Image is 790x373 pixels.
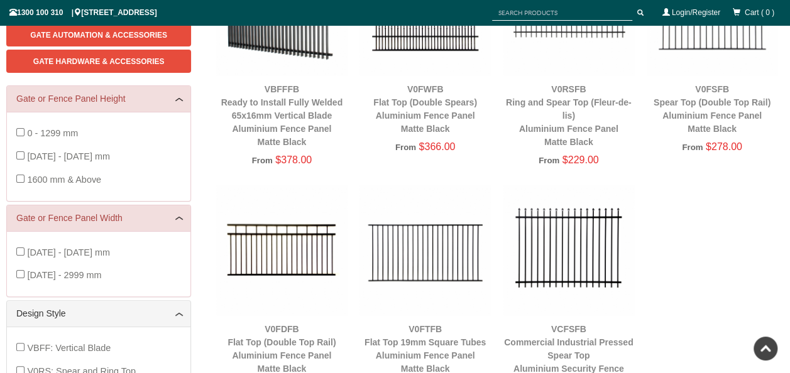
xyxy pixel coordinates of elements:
[221,84,343,147] a: VBFFFBReady to Install Fully Welded 65x16mm Vertical BladeAluminium Fence PanelMatte Black
[27,247,109,257] span: [DATE] - [DATE] mm
[16,307,181,320] a: Design Style
[745,8,774,17] span: Cart ( 0 )
[9,8,157,17] span: 1300 100 310 | [STREET_ADDRESS]
[6,50,191,73] a: Gate Hardware & Accessories
[27,128,78,138] span: 0 - 1299 mm
[562,154,599,165] span: $229.00
[27,175,101,185] span: 1600 mm & Above
[27,343,111,353] span: VBFF: Vertical Blade
[359,185,490,315] img: V0FTFB - Flat Top 19mm Square Tubes - Aluminium Fence Panel - Matte Black - Gate Warehouse
[252,156,273,165] span: From
[672,8,720,17] a: Login/Register
[492,5,632,21] input: SEARCH PRODUCTS
[539,156,559,165] span: From
[27,151,109,161] span: [DATE] - [DATE] mm
[419,141,455,152] span: $366.00
[503,185,634,315] img: VCFSFB - Commercial Industrial Pressed Spear Top - Aluminium Security Fence Panel - Matte Black -...
[682,143,703,152] span: From
[16,212,181,225] a: Gate or Fence Panel Width
[30,31,167,40] span: Gate Automation & Accessories
[216,185,347,315] img: V0FDFB - Flat Top (Double Top Rail) - Aluminium Fence Panel - Matte Black - Gate Warehouse
[506,84,632,147] a: V0RSFBRing and Spear Top (Fleur-de-lis)Aluminium Fence PanelMatte Black
[654,84,771,134] a: V0FSFBSpear Top (Double Top Rail)Aluminium Fence PanelMatte Black
[16,92,181,105] a: Gate or Fence Panel Height
[373,84,477,134] a: V0FWFBFlat Top (Double Spears)Aluminium Fence PanelMatte Black
[33,57,165,66] span: Gate Hardware & Accessories
[275,154,312,165] span: $378.00
[6,23,191,46] a: Gate Automation & Accessories
[27,270,101,280] span: [DATE] - 2999 mm
[706,141,742,152] span: $278.00
[395,143,416,152] span: From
